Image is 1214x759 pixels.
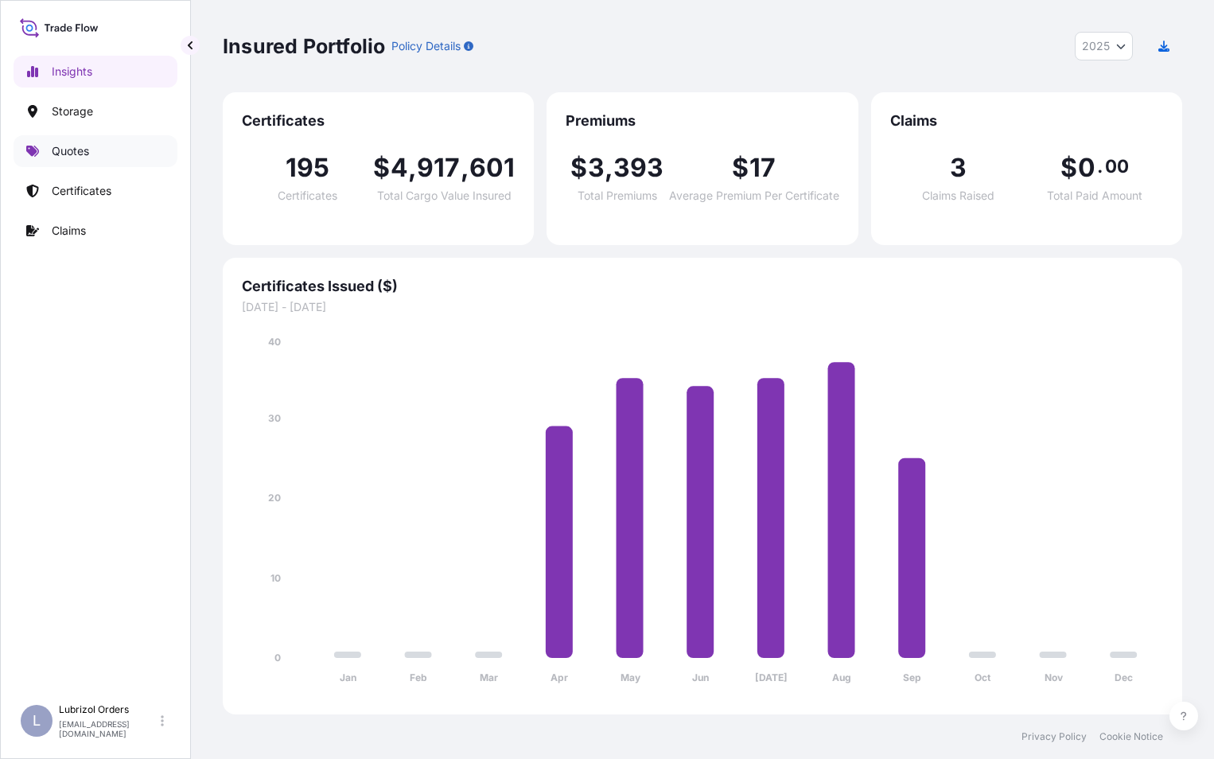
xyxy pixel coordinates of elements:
[621,671,641,683] tspan: May
[669,190,839,201] span: Average Premium Per Certificate
[1099,730,1163,743] a: Cookie Notice
[1078,155,1095,181] span: 0
[903,671,921,683] tspan: Sep
[14,135,177,167] a: Quotes
[242,277,1163,296] span: Certificates Issued ($)
[578,190,657,201] span: Total Premiums
[278,190,337,201] span: Certificates
[59,719,158,738] p: [EMAIL_ADDRESS][DOMAIN_NAME]
[613,155,664,181] span: 393
[551,671,568,683] tspan: Apr
[242,299,1163,315] span: [DATE] - [DATE]
[270,572,281,584] tspan: 10
[33,713,41,729] span: L
[391,155,408,181] span: 4
[373,155,390,181] span: $
[268,336,281,348] tspan: 40
[52,64,92,80] p: Insights
[749,155,776,181] span: 17
[755,671,788,683] tspan: [DATE]
[14,95,177,127] a: Storage
[14,56,177,88] a: Insights
[268,412,281,424] tspan: 30
[14,215,177,247] a: Claims
[223,33,385,59] p: Insured Portfolio
[461,155,469,181] span: ,
[566,111,839,130] span: Premiums
[417,155,461,181] span: 917
[1082,38,1110,54] span: 2025
[274,652,281,664] tspan: 0
[59,703,158,716] p: Lubrizol Orders
[1115,671,1133,683] tspan: Dec
[588,155,605,181] span: 3
[832,671,851,683] tspan: Aug
[286,155,330,181] span: 195
[242,111,515,130] span: Certificates
[890,111,1163,130] span: Claims
[408,155,417,181] span: ,
[1105,160,1129,173] span: 00
[570,155,587,181] span: $
[52,103,93,119] p: Storage
[922,190,994,201] span: Claims Raised
[52,223,86,239] p: Claims
[52,143,89,159] p: Quotes
[52,183,111,199] p: Certificates
[268,492,281,504] tspan: 20
[732,155,749,181] span: $
[469,155,516,181] span: 601
[1075,32,1133,60] button: Year Selector
[1047,190,1142,201] span: Total Paid Amount
[480,671,498,683] tspan: Mar
[692,671,709,683] tspan: Jun
[340,671,356,683] tspan: Jan
[1097,160,1103,173] span: .
[14,175,177,207] a: Certificates
[605,155,613,181] span: ,
[1021,730,1087,743] a: Privacy Policy
[391,38,461,54] p: Policy Details
[950,155,967,181] span: 3
[1060,155,1077,181] span: $
[410,671,427,683] tspan: Feb
[1045,671,1064,683] tspan: Nov
[377,190,512,201] span: Total Cargo Value Insured
[975,671,991,683] tspan: Oct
